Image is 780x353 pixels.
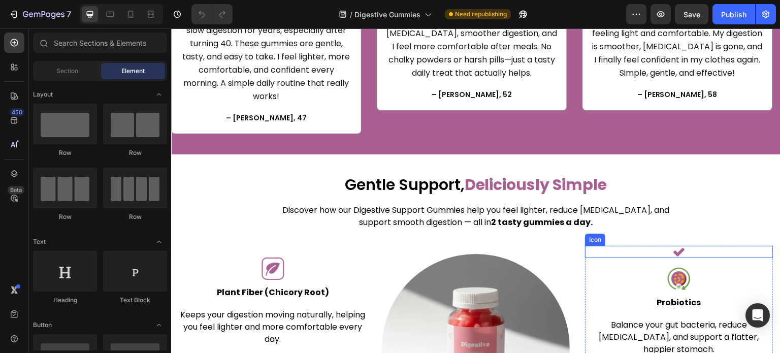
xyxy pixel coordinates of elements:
img: gempages_563060957085959333-faa96e8f-acc4-43c2-a41e-8dbe84246970.png [495,238,521,263]
div: Heading [33,296,97,305]
span: Save [684,10,700,19]
input: Search Sections & Elements [33,33,167,53]
div: Text Block [103,296,167,305]
span: Toggle open [151,234,167,250]
span: Text [33,237,46,246]
p: Discover how our Digestive Support Gummies help you feel lighter, reduce [MEDICAL_DATA], and supp... [108,176,502,200]
span: Layout [33,90,53,99]
p: – [PERSON_NAME], 58 [421,61,592,71]
div: Open Intercom Messenger [745,303,770,328]
img: gempages_563060957085959333-b65690de-1a80-45ba-b506-2d7cb0a015eb.png [89,228,114,253]
strong: 2 tasty gummies a day. [320,188,421,200]
div: Row [33,212,97,221]
button: Publish [712,4,755,24]
p: – [PERSON_NAME], 52 [215,61,386,71]
p: Plant Fiber (Chicory Root) [9,258,194,270]
div: Row [103,212,167,221]
span: Element [121,67,145,76]
span: / [350,9,352,20]
div: 450 [10,108,24,116]
p: 7 [67,8,71,20]
div: Undo/Redo [191,4,233,24]
p: – [PERSON_NAME], 47 [10,85,181,94]
p: Probiotics [415,268,601,280]
button: Save [675,4,708,24]
iframe: Design area [171,28,780,353]
span: Need republishing [455,10,507,19]
div: Row [33,148,97,157]
span: Toggle open [151,86,167,103]
p: Keeps your digestion moving naturally, helping you feel lighter and more comfortable every day. [9,280,194,317]
strong: Deliciously Simple [294,145,436,167]
h2: Gentle Support, [107,146,503,167]
p: Balance your gut bacteria, reduce [MEDICAL_DATA], and support a flatter, happier stomach. [415,291,601,327]
div: Beta [8,186,24,194]
div: Row [103,148,167,157]
span: Digestive Gummies [354,9,420,20]
span: Section [56,67,78,76]
button: 7 [4,4,76,24]
div: Publish [721,9,746,20]
span: Toggle open [151,317,167,333]
span: Button [33,320,52,330]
